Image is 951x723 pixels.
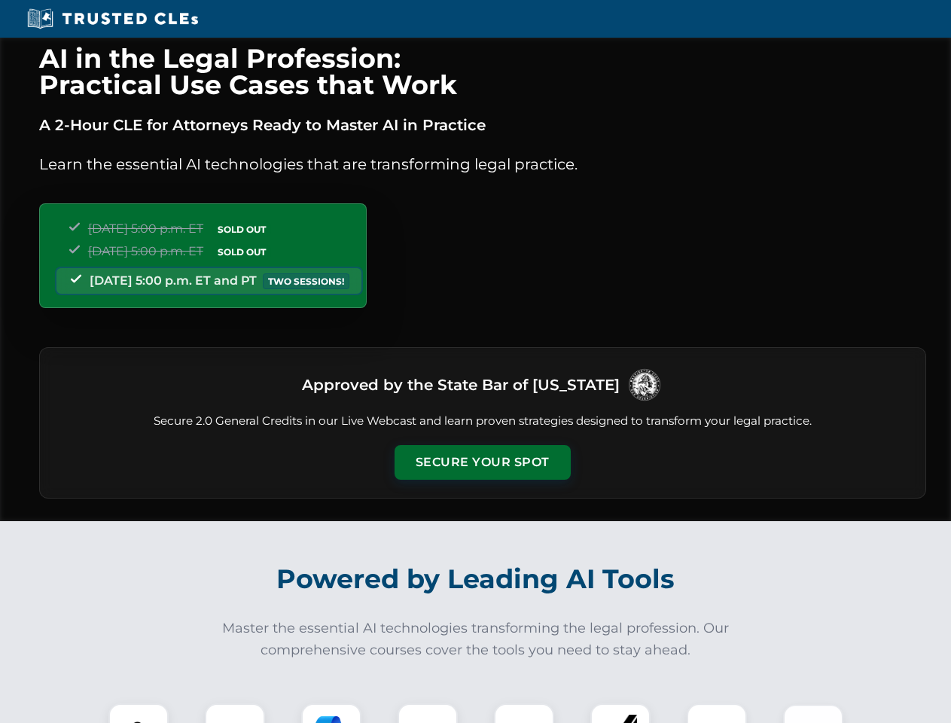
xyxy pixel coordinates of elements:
span: [DATE] 5:00 p.m. ET [88,244,203,258]
p: Learn the essential AI technologies that are transforming legal practice. [39,152,926,176]
h1: AI in the Legal Profession: Practical Use Cases that Work [39,45,926,98]
span: SOLD OUT [212,221,271,237]
img: Trusted CLEs [23,8,203,30]
span: [DATE] 5:00 p.m. ET [88,221,203,236]
p: A 2-Hour CLE for Attorneys Ready to Master AI in Practice [39,113,926,137]
img: Logo [626,366,663,404]
h3: Approved by the State Bar of [US_STATE] [302,371,620,398]
p: Master the essential AI technologies transforming the legal profession. Our comprehensive courses... [212,618,739,661]
p: Secure 2.0 General Credits in our Live Webcast and learn proven strategies designed to transform ... [58,413,907,430]
h2: Powered by Leading AI Tools [59,553,893,606]
button: Secure Your Spot [395,445,571,480]
span: SOLD OUT [212,244,271,260]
